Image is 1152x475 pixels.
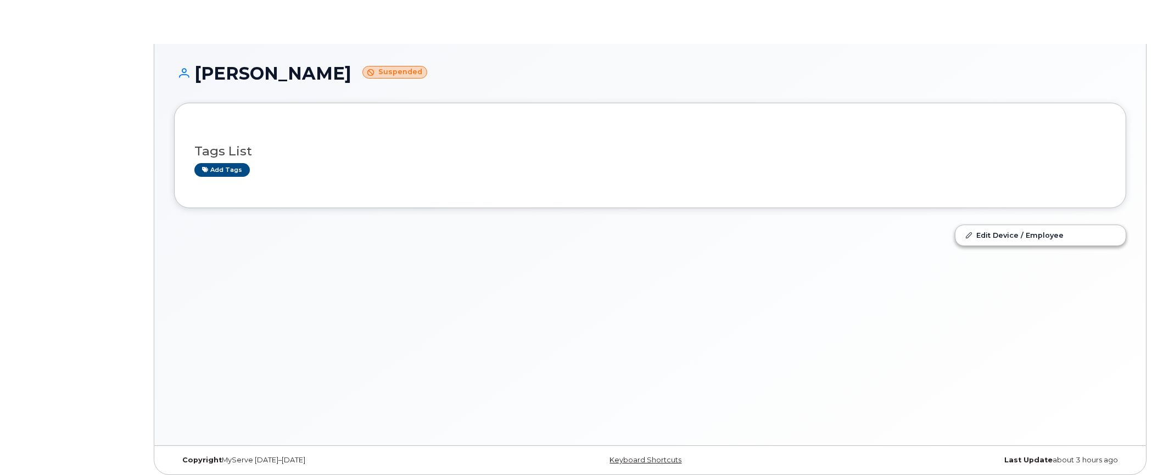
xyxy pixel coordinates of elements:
[194,144,1106,158] h3: Tags List
[194,163,250,177] a: Add tags
[174,456,491,465] div: MyServe [DATE]–[DATE]
[609,456,681,464] a: Keyboard Shortcuts
[955,225,1126,245] a: Edit Device / Employee
[1004,456,1053,464] strong: Last Update
[182,456,222,464] strong: Copyright
[174,64,1126,83] h1: [PERSON_NAME]
[362,66,427,79] small: Suspended
[809,456,1126,465] div: about 3 hours ago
